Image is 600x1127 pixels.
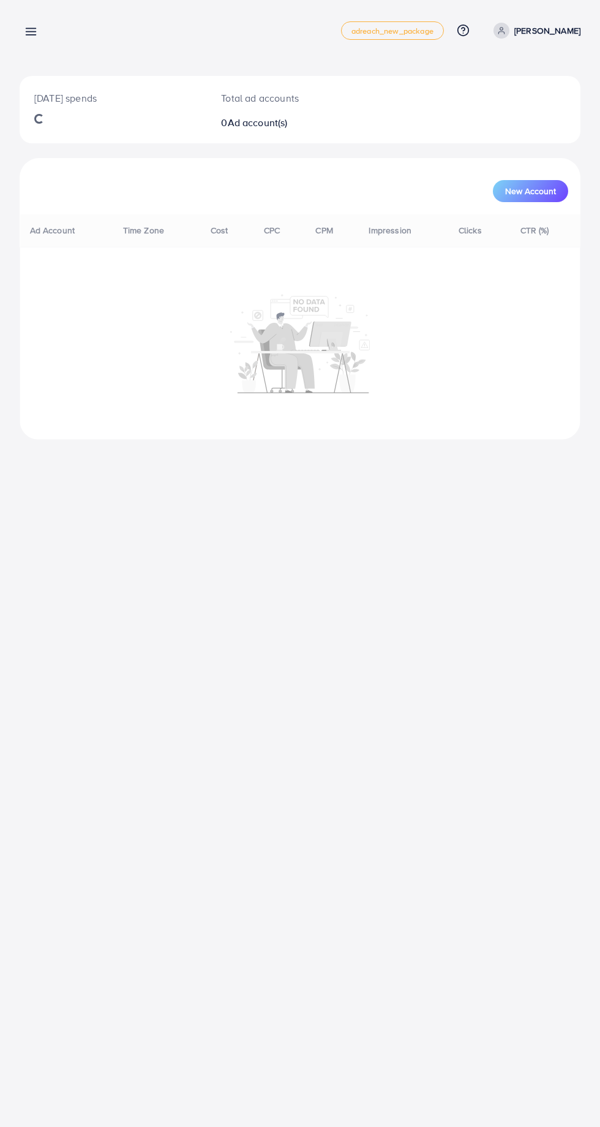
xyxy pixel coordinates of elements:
p: Total ad accounts [221,91,332,105]
button: New Account [493,180,568,202]
span: Ad account(s) [228,116,288,129]
p: [DATE] spends [34,91,192,105]
span: adreach_new_package [351,27,433,35]
h2: 0 [221,117,332,129]
a: adreach_new_package [341,21,444,40]
p: [PERSON_NAME] [514,23,580,38]
span: New Account [505,187,556,195]
a: [PERSON_NAME] [489,23,580,39]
